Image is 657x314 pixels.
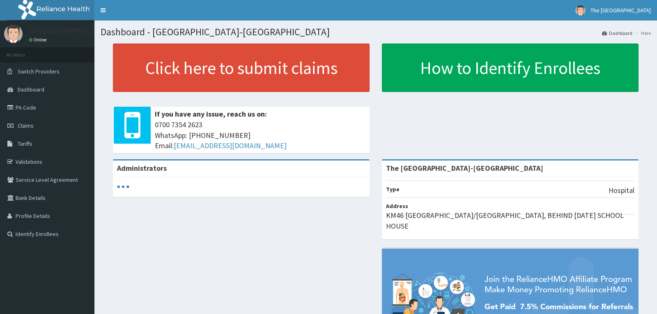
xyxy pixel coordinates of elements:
[386,210,634,231] p: KM46 [GEOGRAPHIC_DATA]/[GEOGRAPHIC_DATA], BEHIND [DATE] SCHOOL HOUSE
[29,27,111,34] p: The [GEOGRAPHIC_DATA]
[155,119,365,151] span: 0700 7354 2623 WhatsApp: [PHONE_NUMBER] Email:
[101,27,651,37] h1: Dashboard - [GEOGRAPHIC_DATA]-[GEOGRAPHIC_DATA]
[602,30,632,37] a: Dashboard
[386,186,400,193] b: Type
[18,68,60,75] span: Switch Providers
[609,185,634,196] p: Hospital
[174,141,287,150] a: [EMAIL_ADDRESS][DOMAIN_NAME]
[18,140,32,147] span: Tariffs
[386,202,408,210] b: Address
[117,163,167,173] b: Administrators
[117,181,129,193] svg: audio-loading
[633,30,651,37] li: Here
[575,5,586,16] img: User Image
[29,37,48,43] a: Online
[18,86,44,93] span: Dashboard
[4,25,23,43] img: User Image
[386,163,543,173] strong: The [GEOGRAPHIC_DATA]-[GEOGRAPHIC_DATA]
[590,7,651,14] span: The [GEOGRAPHIC_DATA]
[113,44,370,92] a: Click here to submit claims
[382,44,639,92] a: How to Identify Enrollees
[18,122,34,129] span: Claims
[155,109,267,119] b: If you have any issue, reach us on:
